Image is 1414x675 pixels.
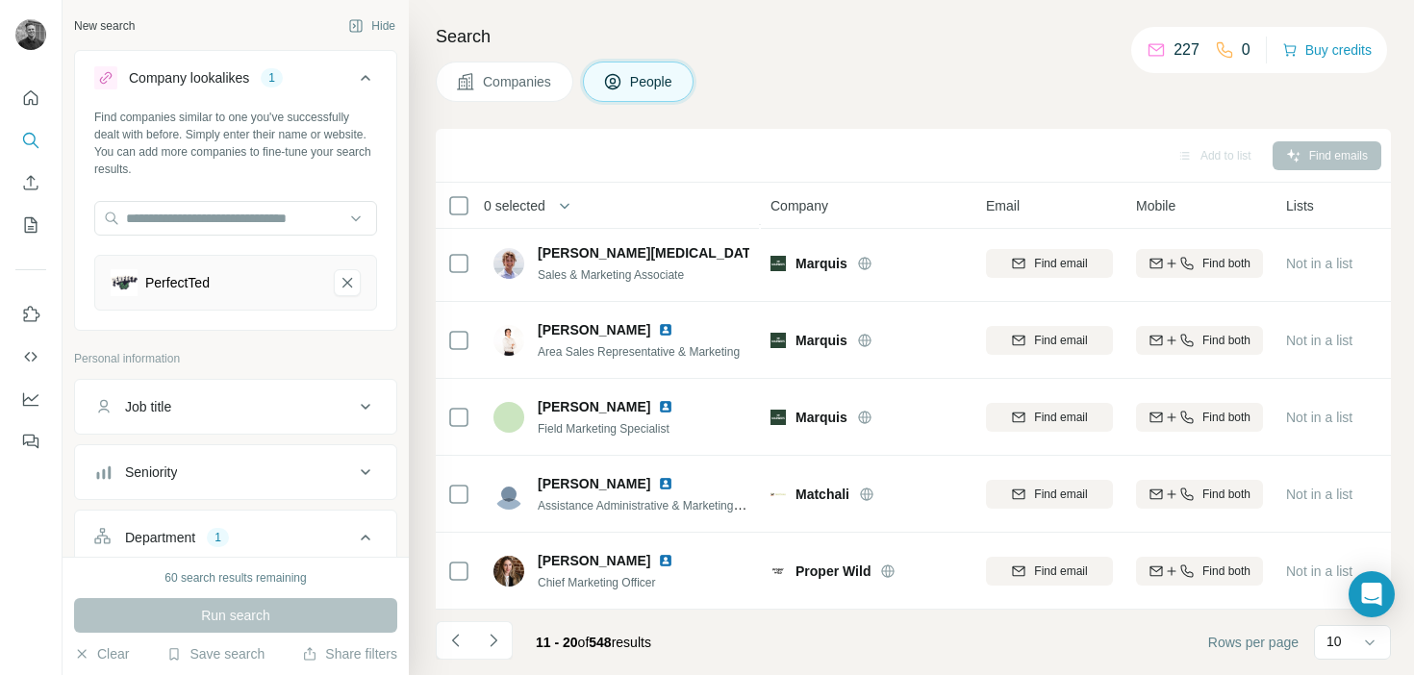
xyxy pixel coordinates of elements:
span: Companies [483,72,553,91]
span: Not in a list [1286,410,1352,425]
span: of [578,635,590,650]
div: 1 [261,69,283,87]
button: Quick start [15,81,46,115]
span: Marquis [795,254,847,273]
button: Find both [1136,403,1263,432]
button: Seniority [75,449,396,495]
button: Use Surfe API [15,339,46,374]
span: 0 selected [484,196,545,215]
div: Company lookalikes [129,68,249,87]
span: Not in a list [1286,487,1352,502]
span: Find email [1034,332,1087,349]
button: Find email [986,480,1113,509]
span: [PERSON_NAME][MEDICAL_DATA] [538,243,764,262]
span: Email [986,196,1020,215]
span: Find email [1034,409,1087,426]
span: Rows per page [1208,633,1299,652]
img: Logo of Matchali [770,487,786,502]
p: 10 [1326,632,1342,651]
span: 11 - 20 [536,635,578,650]
div: New search [74,17,135,35]
span: results [536,635,651,650]
img: LinkedIn logo [658,322,673,337]
span: Sales & Marketing Associate [538,268,684,282]
div: 60 search results remaining [164,569,306,587]
span: Chief Marketing Officer [538,576,656,589]
div: Seniority [125,462,177,482]
img: LinkedIn logo [658,399,673,414]
span: Not in a list [1286,563,1352,579]
span: People [630,72,674,91]
img: Avatar [493,402,524,433]
span: Matchali [795,485,849,504]
p: 0 [1242,38,1250,62]
p: Personal information [74,350,397,367]
span: Find both [1202,255,1250,272]
span: Not in a list [1286,333,1352,348]
div: Open Intercom Messenger [1349,571,1395,617]
img: Logo of Proper Wild [770,563,786,579]
span: Field Marketing Specialist [538,422,669,436]
span: Area Sales Representative & Marketing [538,345,740,359]
div: Job title [125,397,171,416]
img: LinkedIn logo [658,476,673,491]
span: Marquis [795,331,847,350]
button: Save search [166,644,265,663]
button: Find both [1136,326,1263,355]
span: Find email [1034,255,1087,272]
span: Marquis [795,408,847,427]
img: Logo of Marquis [770,256,786,271]
button: Navigate to previous page [436,621,474,660]
button: Find email [986,249,1113,278]
img: Avatar [493,479,524,510]
button: Enrich CSV [15,165,46,200]
button: Navigate to next page [474,621,513,660]
span: Find email [1034,486,1087,503]
h4: Search [436,23,1391,50]
img: Logo of Marquis [770,410,786,425]
button: Find email [986,403,1113,432]
span: Assistance Administrative & Marketing Assistant [538,497,783,512]
button: Find both [1136,249,1263,278]
button: Find email [986,557,1113,586]
button: Find both [1136,480,1263,509]
button: Job title [75,384,396,430]
span: Proper Wild [795,562,871,581]
span: [PERSON_NAME] [538,397,650,416]
div: PerfectTed [145,273,210,292]
span: [PERSON_NAME] [538,551,650,570]
img: LinkedIn logo [658,553,673,568]
button: PerfectTed-remove-button [334,269,361,296]
button: Company lookalikes1 [75,55,396,109]
button: Share filters [302,644,397,663]
span: Find both [1202,332,1250,349]
img: Avatar [493,248,524,279]
p: 227 [1174,38,1199,62]
span: Find email [1034,562,1087,580]
button: Department1 [75,514,396,568]
span: 548 [589,635,611,650]
div: Find companies similar to one you've successfully dealt with before. Simply enter their name or w... [94,109,377,178]
img: Logo of Marquis [770,333,786,348]
span: Find both [1202,486,1250,503]
span: Not in a list [1286,256,1352,271]
button: My lists [15,208,46,242]
button: Use Surfe on LinkedIn [15,297,46,332]
button: Dashboard [15,382,46,416]
img: Avatar [493,325,524,356]
img: PerfectTed-logo [111,269,138,296]
span: [PERSON_NAME] [538,320,650,339]
span: Mobile [1136,196,1175,215]
div: Department [125,528,195,547]
span: [PERSON_NAME] [538,474,650,493]
button: Hide [335,12,409,40]
span: Find both [1202,562,1250,580]
button: Feedback [15,424,46,459]
span: Company [770,196,828,215]
img: Avatar [15,19,46,50]
button: Search [15,123,46,158]
span: Find both [1202,409,1250,426]
button: Find both [1136,557,1263,586]
button: Clear [74,644,129,663]
span: Lists [1286,196,1314,215]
